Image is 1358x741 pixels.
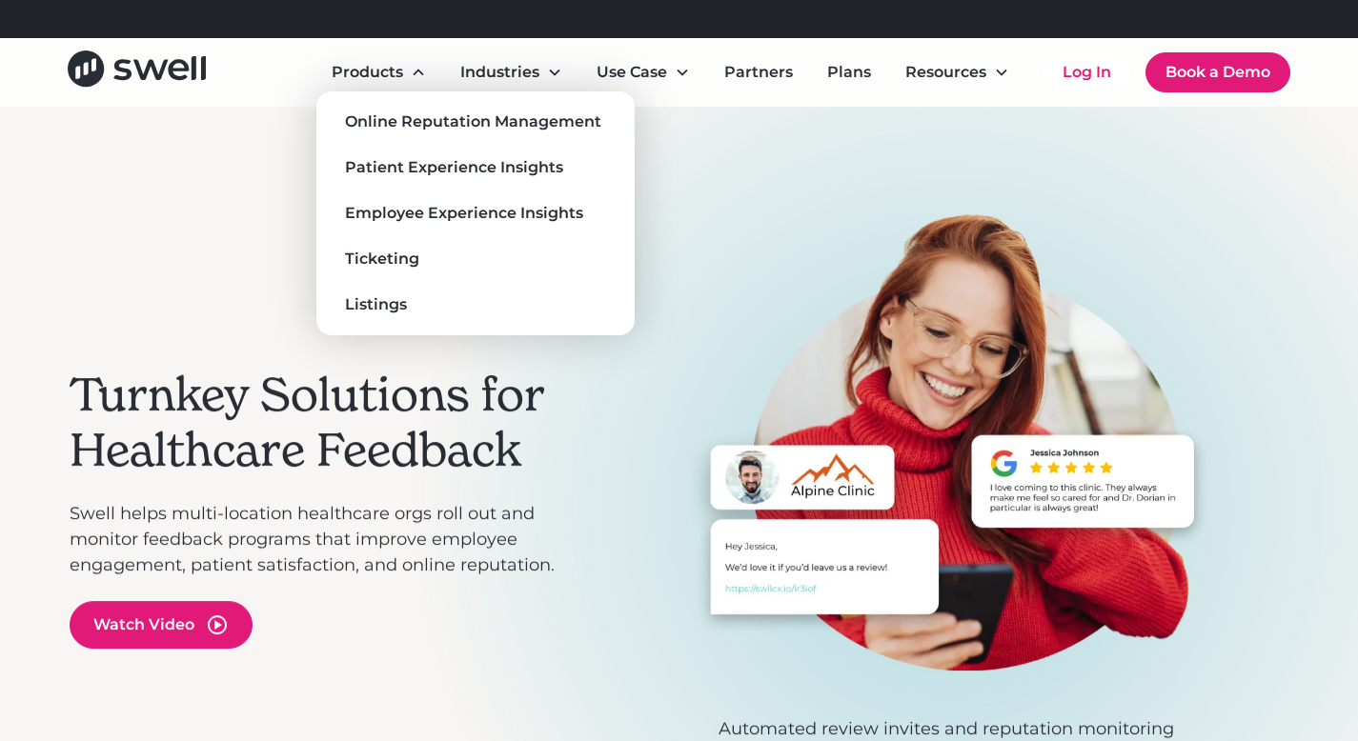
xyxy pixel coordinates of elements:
[890,53,1024,91] div: Resources
[1145,52,1290,92] a: Book a Demo
[316,53,441,91] div: Products
[581,53,705,91] div: Use Case
[332,198,619,229] a: Employee Experience Insights
[332,152,619,183] a: Patient Experience Insights
[332,107,619,137] a: Online Reputation Management
[460,61,539,84] div: Industries
[70,501,584,578] p: Swell helps multi-location healthcare orgs roll out and monitor feedback programs that improve em...
[344,202,582,225] div: Employee Experience Insights
[344,110,600,133] div: Online Reputation Management
[316,91,635,335] nav: Products
[344,156,562,179] div: Patient Experience Insights
[344,248,418,270] div: Ticketing
[93,613,194,636] div: Watch Video
[332,290,619,320] a: Listings
[812,53,886,91] a: Plans
[70,601,253,649] a: open lightbox
[709,53,808,91] a: Partners
[332,61,403,84] div: Products
[332,244,619,274] a: Ticketing
[68,50,206,93] a: home
[1044,53,1130,91] a: Log In
[597,61,667,84] div: Use Case
[905,61,986,84] div: Resources
[445,53,578,91] div: Industries
[344,293,406,316] div: Listings
[70,368,584,477] h2: Turnkey Solutions for Healthcare Feedback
